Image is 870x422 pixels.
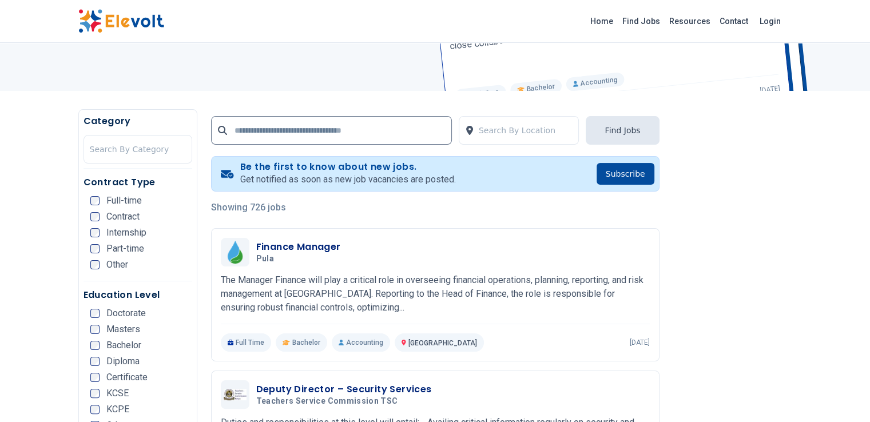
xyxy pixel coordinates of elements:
span: Doctorate [106,309,146,318]
p: The Manager Finance will play a critical role in overseeing financial operations, planning, repor... [221,273,650,314]
input: Internship [90,228,100,237]
input: Certificate [90,373,100,382]
input: KCSE [90,389,100,398]
img: Teachers Service Commission TSC [224,389,247,400]
input: Part-time [90,244,100,253]
span: Internship [106,228,146,237]
iframe: Chat Widget [813,367,870,422]
span: Bachelor [292,338,320,347]
h3: Finance Manager [256,240,341,254]
a: Resources [665,12,715,30]
img: Elevolt [78,9,164,33]
span: Contract [106,212,140,221]
a: Home [586,12,618,30]
a: Login [753,10,788,33]
button: Find Jobs [586,116,659,145]
span: KCSE [106,389,129,398]
span: Pula [256,254,274,264]
p: Full Time [221,333,272,352]
img: Pula [224,241,247,264]
button: Subscribe [597,163,654,185]
span: Bachelor [106,341,141,350]
span: Teachers Service Commission TSC [256,396,398,407]
span: Certificate [106,373,148,382]
a: Contact [715,12,753,30]
a: PulaFinance ManagerPulaThe Manager Finance will play a critical role in overseeing financial oper... [221,238,650,352]
p: Get notified as soon as new job vacancies are posted. [240,173,456,186]
span: KCPE [106,405,129,414]
span: [GEOGRAPHIC_DATA] [408,339,477,347]
p: [DATE] [630,338,650,347]
input: Bachelor [90,341,100,350]
span: Part-time [106,244,144,253]
a: Find Jobs [618,12,665,30]
p: Showing 726 jobs [211,201,660,214]
input: Diploma [90,357,100,366]
input: Full-time [90,196,100,205]
h5: Education Level [84,288,192,302]
input: Contract [90,212,100,221]
input: KCPE [90,405,100,414]
h4: Be the first to know about new jobs. [240,161,456,173]
h5: Category [84,114,192,128]
input: Masters [90,325,100,334]
h5: Contract Type [84,176,192,189]
span: Other [106,260,128,269]
span: Masters [106,325,140,334]
input: Doctorate [90,309,100,318]
p: Accounting [332,333,390,352]
input: Other [90,260,100,269]
span: Full-time [106,196,142,205]
h3: Deputy Director – Security Services [256,383,432,396]
span: Diploma [106,357,140,366]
